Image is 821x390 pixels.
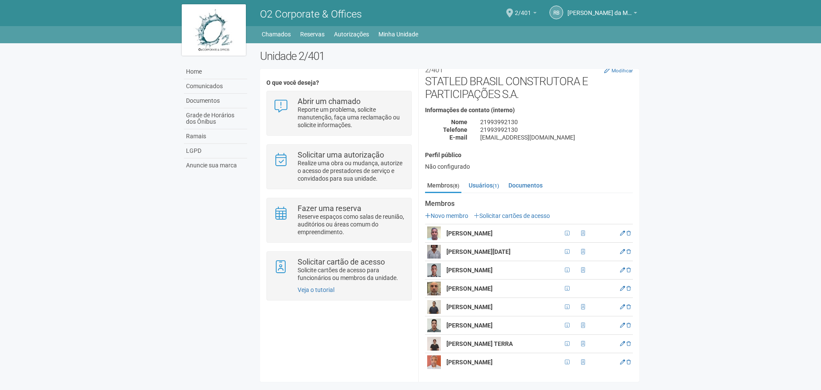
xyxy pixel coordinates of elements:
[427,300,441,314] img: user.png
[451,119,467,125] strong: Nome
[184,94,247,108] a: Documentos
[182,4,246,56] img: logo.jpg
[567,1,632,16] span: Raul Barrozo da Motta Junior
[266,80,411,86] h4: O que você deseja?
[446,285,493,292] strong: [PERSON_NAME]
[626,359,631,365] a: Excluir membro
[446,267,493,274] strong: [PERSON_NAME]
[260,50,639,63] h2: Unidade 2/401
[260,8,362,20] span: O2 Corporate & Offices
[298,97,360,106] strong: Abrir um chamado
[620,230,625,236] a: Editar membro
[506,179,545,192] a: Documentos
[378,28,418,40] a: Minha Unidade
[474,126,639,134] div: 21993992130
[298,266,405,282] p: Solicite cartões de acesso para funcionários ou membros da unidade.
[620,322,625,328] a: Editar membro
[427,226,441,240] img: user.png
[262,28,291,40] a: Chamados
[620,304,625,310] a: Editar membro
[425,163,633,170] div: Não configurado
[425,179,461,193] a: Membros(8)
[446,248,511,255] strong: [PERSON_NAME][DATE]
[184,65,247,79] a: Home
[427,337,441,351] img: user.png
[493,183,499,189] small: (1)
[626,249,631,255] a: Excluir membro
[427,282,441,295] img: user.png
[626,341,631,347] a: Excluir membro
[626,286,631,292] a: Excluir membro
[425,107,633,113] h4: Informações de contato (interno)
[620,286,625,292] a: Editar membro
[427,245,441,259] img: user.png
[515,1,531,16] span: 2/401
[425,200,633,208] strong: Membros
[425,62,633,101] h2: STATLED BRASIL CONSTRUTORA E PARTICIPAÇÕES S.A.
[427,355,441,369] img: user.png
[298,213,405,236] p: Reserve espaços como salas de reunião, auditórios ou áreas comum do empreendimento.
[184,144,247,158] a: LGPD
[273,258,405,282] a: Solicitar cartão de acesso Solicite cartões de acesso para funcionários ou membros da unidade.
[184,158,247,173] a: Anuncie sua marca
[425,152,633,158] h4: Perfil público
[620,249,625,255] a: Editar membro
[273,151,405,182] a: Solicitar uma autorização Realize uma obra ou mudança, autorize o acesso de prestadores de serviç...
[449,134,467,141] strong: E-mail
[549,6,563,19] a: RB
[453,183,459,189] small: (8)
[300,28,325,40] a: Reservas
[626,304,631,310] a: Excluir membro
[273,205,405,236] a: Fazer uma reserva Reserve espaços como salas de reunião, auditórios ou áreas comum do empreendime...
[474,212,550,219] a: Solicitar cartões de acesso
[298,159,405,182] p: Realize uma obra ou mudança, autorize o acesso de prestadores de serviço e convidados para sua un...
[273,98,405,129] a: Abrir um chamado Reporte um problema, solicite manutenção, faça uma reclamação ou solicite inform...
[626,322,631,328] a: Excluir membro
[298,106,405,129] p: Reporte um problema, solicite manutenção, faça uma reclamação ou solicite informações.
[474,118,639,126] div: 21993992130
[474,134,639,141] div: [EMAIL_ADDRESS][DOMAIN_NAME]
[427,263,441,277] img: user.png
[446,230,493,237] strong: [PERSON_NAME]
[184,129,247,144] a: Ramais
[620,341,625,347] a: Editar membro
[446,359,493,366] strong: [PERSON_NAME]
[567,11,637,18] a: [PERSON_NAME] da Motta Junior
[620,267,625,273] a: Editar membro
[184,108,247,129] a: Grade de Horários dos Ônibus
[298,286,334,293] a: Veja o tutorial
[298,204,361,213] strong: Fazer uma reserva
[446,304,493,310] strong: [PERSON_NAME]
[467,179,501,192] a: Usuários(1)
[626,230,631,236] a: Excluir membro
[298,150,384,159] strong: Solicitar uma autorização
[425,212,468,219] a: Novo membro
[446,340,513,347] strong: [PERSON_NAME] TERRA
[626,267,631,273] a: Excluir membro
[425,65,443,74] small: 2/401
[620,359,625,365] a: Editar membro
[443,126,467,133] strong: Telefone
[427,319,441,332] img: user.png
[611,68,633,74] small: Modificar
[298,257,385,266] strong: Solicitar cartão de acesso
[515,11,537,18] a: 2/401
[604,67,633,74] a: Modificar
[334,28,369,40] a: Autorizações
[184,79,247,94] a: Comunicados
[446,322,493,329] strong: [PERSON_NAME]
